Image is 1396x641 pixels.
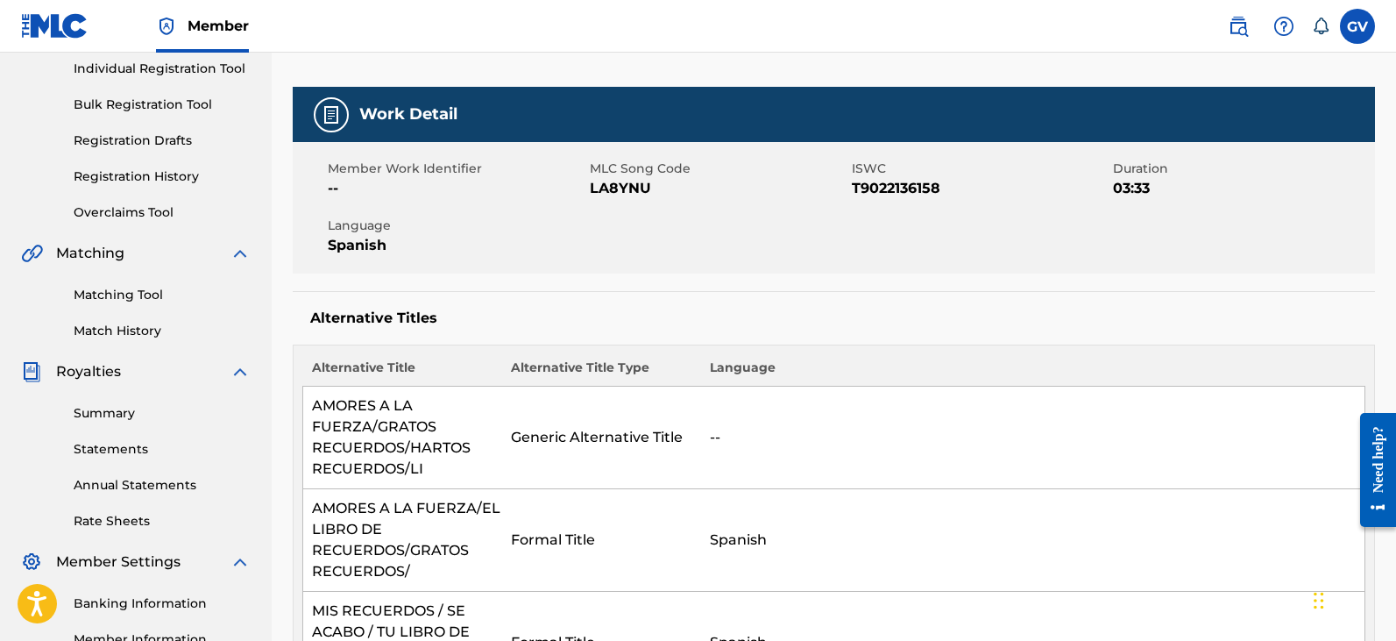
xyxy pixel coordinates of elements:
a: Matching Tool [74,286,251,304]
img: Work Detail [321,104,342,125]
a: Statements [74,440,251,459]
span: Member [188,16,249,36]
div: User Menu [1340,9,1375,44]
img: help [1273,16,1294,37]
img: MLC Logo [21,13,89,39]
th: Alternative Title [303,359,502,387]
span: 03:33 [1113,178,1371,199]
span: T9022136158 [852,178,1109,199]
td: Formal Title [502,489,701,592]
span: Language [328,217,585,235]
iframe: Chat Widget [1308,557,1396,641]
a: Annual Statements [74,476,251,495]
div: Arrastrar [1314,574,1324,627]
a: Match History [74,322,251,340]
a: Public Search [1221,9,1256,44]
span: Royalties [56,361,121,382]
span: Member Settings [56,552,181,573]
a: Bulk Registration Tool [74,96,251,114]
a: Registration Drafts [74,132,251,150]
img: Member Settings [21,552,42,573]
span: Duration [1113,160,1371,178]
h5: Alternative Titles [310,310,1357,327]
img: Royalties [21,361,42,382]
span: Member Work Identifier [328,160,585,178]
td: AMORES A LA FUERZA/EL LIBRO DE RECUERDOS/GRATOS RECUERDOS/ [303,489,502,592]
div: Widget de chat [1308,557,1396,641]
td: -- [701,387,1365,489]
span: LA8YNU [590,178,847,199]
span: -- [328,178,585,199]
a: Individual Registration Tool [74,60,251,78]
td: Generic Alternative Title [502,387,701,489]
span: MLC Song Code [590,160,847,178]
span: Matching [56,243,124,264]
a: Banking Information [74,595,251,613]
span: Spanish [328,235,585,256]
div: Notifications [1312,18,1329,35]
img: expand [230,361,251,382]
img: Matching [21,243,43,264]
td: Spanish [701,489,1365,592]
img: expand [230,552,251,573]
td: AMORES A LA FUERZA/GRATOS RECUERDOS/HARTOS RECUERDOS/LI [303,387,502,489]
a: Overclaims Tool [74,203,251,222]
th: Alternative Title Type [502,359,701,387]
a: Registration History [74,167,251,186]
th: Language [701,359,1365,387]
img: search [1228,16,1249,37]
img: Top Rightsholder [156,16,177,37]
iframe: Resource Center [1347,399,1396,540]
a: Rate Sheets [74,512,251,531]
h5: Work Detail [359,104,457,125]
a: Summary [74,404,251,423]
span: ISWC [852,160,1109,178]
div: Help [1266,9,1301,44]
img: expand [230,243,251,264]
